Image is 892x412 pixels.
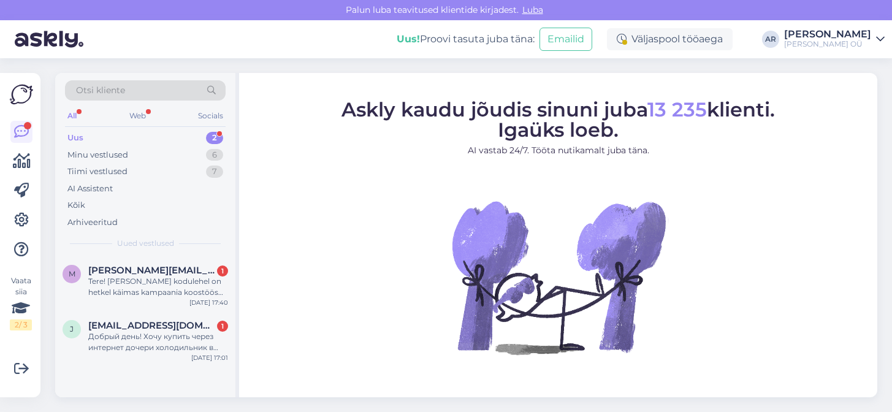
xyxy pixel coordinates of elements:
[206,132,223,144] div: 2
[88,276,228,298] div: Tere! [PERSON_NAME] kodulehel on hetkel käimas kampaania koostöös [GEOGRAPHIC_DATA], kus on välja...
[76,84,125,97] span: Otsi kliente
[127,108,148,124] div: Web
[189,298,228,307] div: [DATE] 17:40
[647,97,707,121] span: 13 235
[67,216,118,229] div: Arhiveeritud
[69,269,75,278] span: m
[88,331,228,353] div: Добрый день! Хочу купить через интернет дочери холодильник в вашем магазине и утелизировать стары...
[67,199,85,212] div: Kõik
[88,265,216,276] span: manuela.aasmae@outlook.com
[397,32,535,47] div: Proovi tasuta juba täna:
[67,149,128,161] div: Minu vestlused
[117,238,174,249] span: Uued vestlused
[196,108,226,124] div: Socials
[448,167,669,387] img: No Chat active
[784,39,871,49] div: [PERSON_NAME] OÜ
[341,97,775,142] span: Askly kaudu jõudis sinuni juba klienti. Igaüks loeb.
[88,320,216,331] span: jawevika@gmail.com
[206,166,223,178] div: 7
[67,183,113,195] div: AI Assistent
[10,319,32,330] div: 2 / 3
[607,28,733,50] div: Väljaspool tööaega
[65,108,79,124] div: All
[206,149,223,161] div: 6
[67,166,128,178] div: Tiimi vestlused
[70,324,74,334] span: j
[397,33,420,45] b: Uus!
[217,321,228,332] div: 1
[519,4,547,15] span: Luba
[217,265,228,277] div: 1
[341,144,775,157] p: AI vastab 24/7. Tööta nutikamalt juba täna.
[67,132,83,144] div: Uus
[191,353,228,362] div: [DATE] 17:01
[10,83,33,106] img: Askly Logo
[762,31,779,48] div: AR
[784,29,871,39] div: [PERSON_NAME]
[10,275,32,330] div: Vaata siia
[784,29,885,49] a: [PERSON_NAME][PERSON_NAME] OÜ
[539,28,592,51] button: Emailid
